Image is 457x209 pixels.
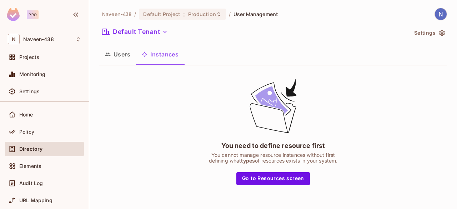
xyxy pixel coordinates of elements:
button: Instances [136,45,184,63]
button: Go to Resources screen [236,172,310,185]
li: / [134,11,136,18]
span: Projects [19,54,39,60]
span: Home [19,112,33,118]
span: types [241,158,255,164]
span: Policy [19,129,34,135]
img: Naveen B [435,8,447,20]
img: SReyMgAAAABJRU5ErkJggg== [7,8,20,21]
span: Elements [19,163,41,169]
span: N [8,34,20,44]
span: Production [188,11,216,18]
span: the active workspace [102,11,131,18]
li: / [229,11,231,18]
span: Monitoring [19,71,46,77]
span: Settings [19,89,40,94]
div: You need to define resource first [221,141,325,150]
button: Default Tenant [99,26,171,38]
span: URL Mapping [19,198,52,203]
span: User Management [233,11,278,18]
div: You cannot manage resource instances without first defining what of resources exists in your system. [209,152,338,164]
span: Audit Log [19,180,43,186]
span: Directory [19,146,42,152]
button: Users [99,45,136,63]
button: Settings [411,27,447,39]
div: Pro [27,10,39,19]
span: : [183,11,185,17]
span: Default Project [143,11,180,18]
span: Workspace: Naveen-438 [23,36,54,42]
